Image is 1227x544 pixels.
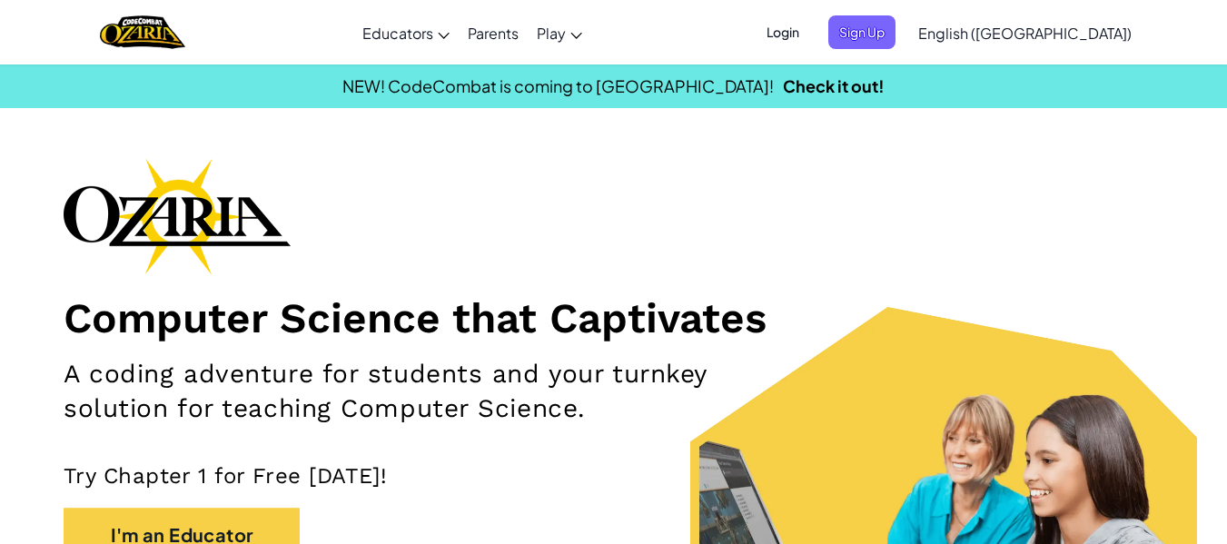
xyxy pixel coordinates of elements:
img: Ozaria branding logo [64,158,291,274]
span: Play [537,24,566,43]
span: English ([GEOGRAPHIC_DATA]) [918,24,1132,43]
p: Try Chapter 1 for Free [DATE]! [64,462,1163,490]
a: Play [528,8,591,57]
img: Home [100,14,184,51]
h2: A coding adventure for students and your turnkey solution for teaching Computer Science. [64,357,800,426]
a: Educators [353,8,459,57]
a: Ozaria by CodeCombat logo [100,14,184,51]
span: NEW! CodeCombat is coming to [GEOGRAPHIC_DATA]! [342,75,774,96]
h1: Computer Science that Captivates [64,292,1163,343]
a: Parents [459,8,528,57]
button: Login [756,15,810,49]
a: Check it out! [783,75,885,96]
a: English ([GEOGRAPHIC_DATA]) [909,8,1141,57]
span: Educators [362,24,433,43]
button: Sign Up [828,15,896,49]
